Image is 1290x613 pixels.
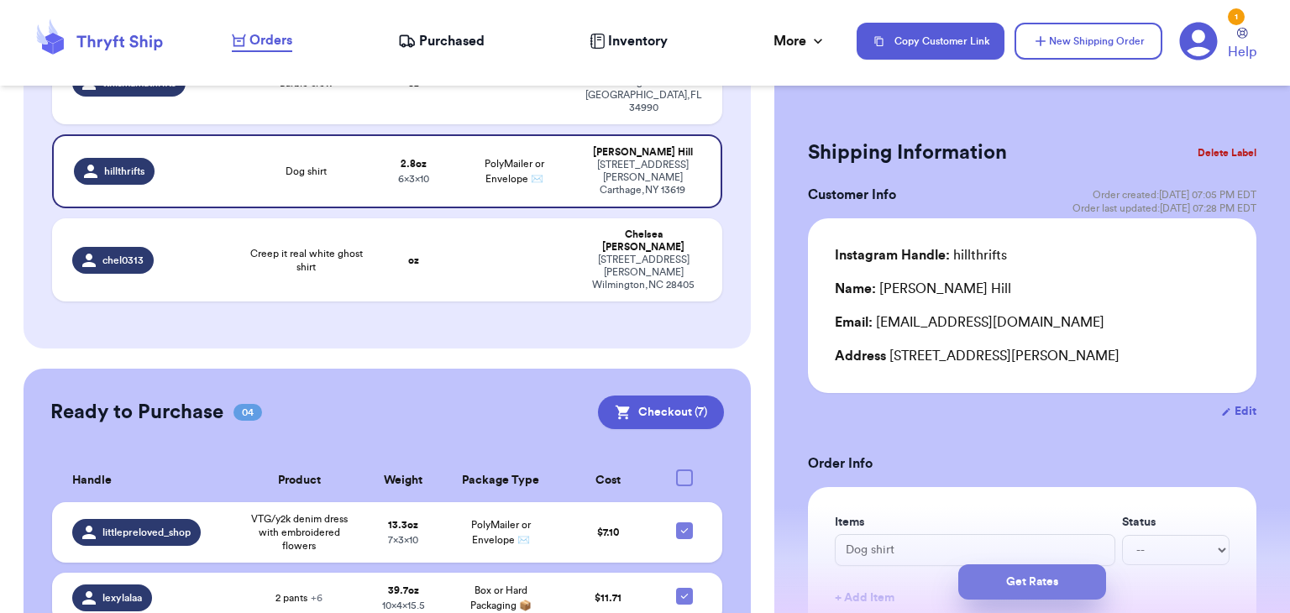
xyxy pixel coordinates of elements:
span: Handle [72,472,112,490]
span: Name: [835,282,876,296]
span: 7 x 3 x 10 [388,535,418,545]
span: Purchased [419,31,485,51]
h2: Ready to Purchase [50,399,223,426]
div: 1105 sw magnolia bluff dr [GEOGRAPHIC_DATA] , FL 34990 [585,76,702,114]
span: Orders [249,30,292,50]
th: Package Type [443,459,560,502]
span: Inventory [608,31,668,51]
span: 04 [233,404,262,421]
th: Weight [364,459,443,502]
div: Chelsea [PERSON_NAME] [585,228,702,254]
span: PolyMailer or Envelope ✉️ [471,520,531,545]
span: Help [1228,42,1256,62]
div: [PERSON_NAME] Hill [835,279,1011,299]
span: Address [835,349,886,363]
button: Checkout (7) [598,396,724,429]
button: Get Rates [958,564,1106,600]
th: Cost [559,459,657,502]
a: Purchased [398,31,485,51]
span: VTG/y2k denim dress with embroidered flowers [244,512,354,553]
span: 6 x 3 x 10 [398,174,429,184]
span: $ 7.10 [597,527,619,537]
span: Creep it real white ghost shirt [249,247,364,274]
div: [STREET_ADDRESS][PERSON_NAME] [835,346,1230,366]
strong: 39.7 oz [388,585,419,595]
strong: oz [408,78,419,88]
button: New Shipping Order [1015,23,1162,60]
h3: Order Info [808,453,1256,474]
span: 10 x 4 x 15.5 [382,600,425,610]
span: $ 11.71 [595,593,621,603]
span: 2 pants [275,591,322,605]
div: [EMAIL_ADDRESS][DOMAIN_NAME] [835,312,1230,333]
span: PolyMailer or Envelope ✉️ [485,159,544,184]
h3: Customer Info [808,185,896,205]
th: Product [234,459,364,502]
span: chel0313 [102,254,144,267]
span: Order created: [DATE] 07:05 PM EDT [1093,188,1256,202]
span: lexylalaa [102,591,142,605]
span: Email: [835,316,873,329]
strong: oz [408,255,419,265]
span: hillthrifts [104,165,144,178]
button: Copy Customer Link [857,23,1004,60]
label: Status [1122,514,1230,531]
a: Orders [232,30,292,52]
span: Instagram Handle: [835,249,950,262]
div: [STREET_ADDRESS][PERSON_NAME] Carthage , NY 13619 [585,159,700,196]
button: Delete Label [1191,134,1263,171]
div: More [773,31,826,51]
span: Box or Hard Packaging 📦 [470,585,532,610]
strong: 13.3 oz [388,520,418,530]
div: hillthrifts [835,245,1007,265]
span: Dog shirt [286,165,327,178]
button: Edit [1221,403,1256,420]
h2: Shipping Information [808,139,1007,166]
label: Items [835,514,1115,531]
div: 1 [1228,8,1245,25]
div: [PERSON_NAME] Hill [585,146,700,159]
a: Inventory [590,31,668,51]
span: + 6 [311,593,322,603]
span: littlepreloved_shop [102,526,191,539]
strong: 2.8 oz [401,159,427,169]
div: [STREET_ADDRESS][PERSON_NAME] Wilmington , NC 28405 [585,254,702,291]
a: Help [1228,28,1256,62]
a: 1 [1179,22,1218,60]
span: Order last updated: [DATE] 07:28 PM EDT [1072,202,1256,215]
